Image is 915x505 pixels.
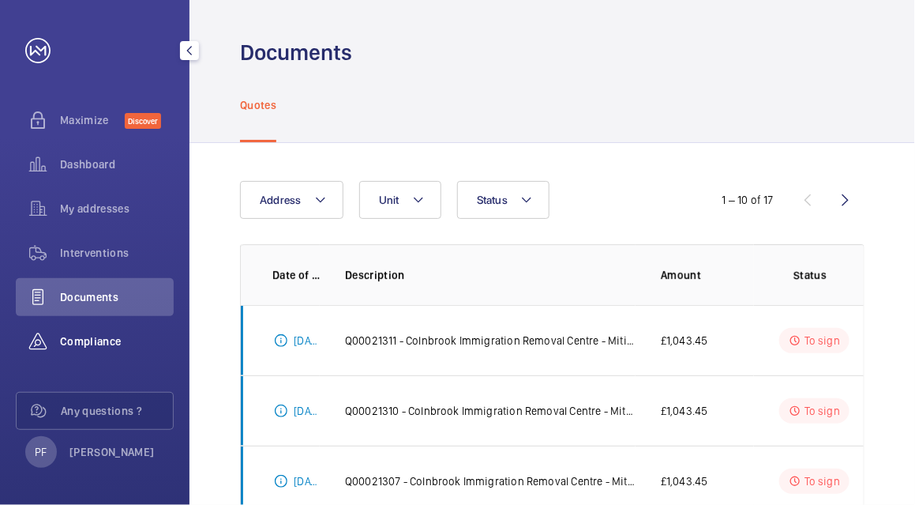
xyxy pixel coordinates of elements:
[804,333,840,349] p: To sign
[60,156,174,172] span: Dashboard
[61,403,173,419] span: Any questions ?
[477,194,508,206] span: Status
[60,334,174,349] span: Compliance
[379,194,399,206] span: Unit
[125,113,161,129] span: Discover
[345,473,636,489] p: Q00021307 - Colnbrook Immigration Removal Centre - Mitie- Care & Custody
[260,194,302,206] span: Address
[345,267,636,283] p: Description
[294,403,320,419] p: [DATE]
[294,473,320,489] p: [DATE]
[240,181,343,219] button: Address
[779,267,841,283] p: Status
[35,444,47,460] p: PF
[661,333,708,349] p: £1,043.45
[60,112,125,128] span: Maximize
[60,245,174,261] span: Interventions
[240,97,276,113] p: Quotes
[804,473,840,489] p: To sign
[60,289,174,305] span: Documents
[69,444,155,460] p: [PERSON_NAME]
[457,181,550,219] button: Status
[661,267,754,283] p: Amount
[345,403,636,419] p: Q00021310 - Colnbrook Immigration Removal Centre - Mitie- Care & Custody
[60,201,174,217] span: My addresses
[294,333,320,349] p: [DATE]
[804,403,840,419] p: To sign
[722,192,774,208] div: 1 – 10 of 17
[272,267,320,283] p: Date of issue
[661,403,708,419] p: £1,043.45
[345,333,636,349] p: Q00021311 - Colnbrook Immigration Removal Centre - Mitie- Care & Custody
[240,38,352,67] h1: Documents
[661,473,708,489] p: £1,043.45
[359,181,441,219] button: Unit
